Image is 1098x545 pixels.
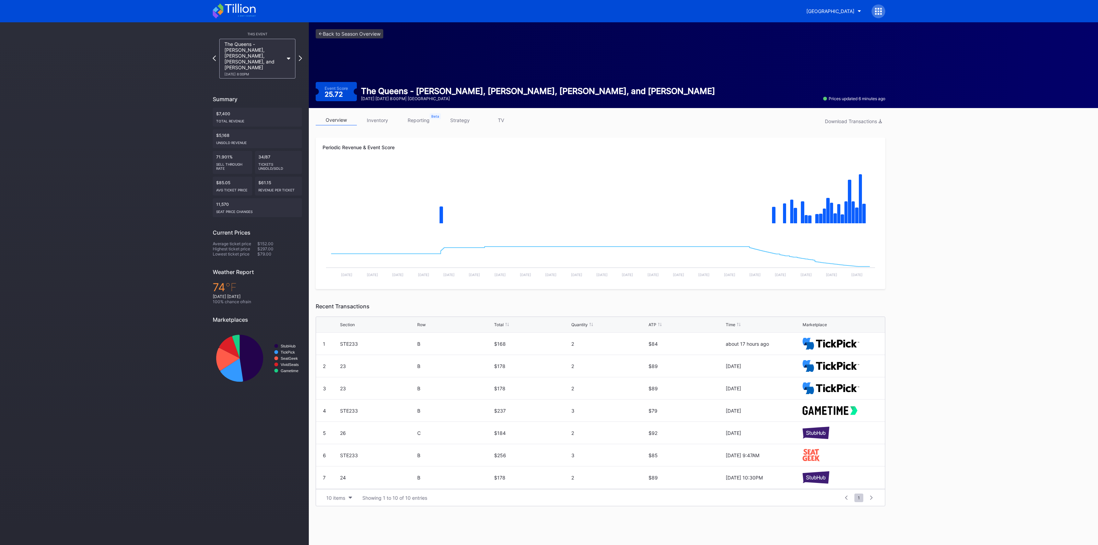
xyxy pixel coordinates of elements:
text: VividSeats [281,363,299,367]
svg: Chart title [323,231,878,282]
text: [DATE] [392,273,404,277]
div: Recent Transactions [316,303,885,310]
div: B [417,341,493,347]
div: 26 [340,430,416,436]
div: 2 [323,363,326,369]
img: gametime.svg [803,406,857,415]
div: [DATE] 10:30PM [726,475,801,481]
div: Marketplaces [213,316,302,323]
div: 5 [323,430,326,436]
text: [DATE] [520,273,531,277]
text: [DATE] [494,273,506,277]
div: The Queens - [PERSON_NAME], [PERSON_NAME], [PERSON_NAME], and [PERSON_NAME] [361,86,715,96]
div: [DATE] 8:00PM [224,72,283,76]
div: Total Revenue [216,116,299,123]
text: [DATE] [596,273,608,277]
span: 1 [854,494,863,502]
text: [DATE] [647,273,659,277]
div: 34/87 [255,151,302,174]
div: 25.72 [325,91,344,98]
text: [DATE] [545,273,557,277]
div: $178 [494,386,570,391]
div: Event Score [325,86,348,91]
div: [DATE] 9:47AM [726,452,801,458]
div: $256 [494,452,570,458]
div: $84 [649,341,724,347]
img: TickPick_logo.svg [803,382,859,394]
text: [DATE] [749,273,761,277]
div: 23 [340,363,416,369]
div: 2 [571,386,647,391]
text: StubHub [281,344,296,348]
div: Current Prices [213,229,302,236]
div: Time [726,322,735,327]
div: Revenue per ticket [258,185,299,192]
div: B [417,386,493,391]
div: $5,168 [213,129,302,148]
div: 1 [323,341,325,347]
div: Lowest ticket price [213,251,257,257]
div: [DATE] [726,430,801,436]
div: $92 [649,430,724,436]
div: $152.00 [257,241,302,246]
div: B [417,475,493,481]
div: 10 items [326,495,345,501]
div: $79.00 [257,251,302,257]
img: TickPick_logo.svg [803,360,859,372]
div: Showing 1 to 10 of 10 entries [362,495,427,501]
div: Periodic Revenue & Event Score [323,144,878,150]
div: $237 [494,408,570,414]
div: C [417,430,493,436]
a: overview [316,115,357,126]
svg: Chart title [213,328,302,388]
svg: Chart title [323,162,878,231]
div: Sell Through Rate [216,159,249,170]
div: [DATE] [DATE] 8:00PM | [GEOGRAPHIC_DATA] [361,96,715,101]
text: [DATE] [673,273,684,277]
text: [DATE] [622,273,633,277]
div: 11,570 [213,198,302,217]
text: [DATE] [775,273,786,277]
div: $7,400 [213,108,302,127]
div: $89 [649,363,724,369]
div: Marketplace [803,322,827,327]
div: 3 [323,386,326,391]
div: $89 [649,475,724,481]
text: [DATE] [724,273,735,277]
text: [DATE] [826,273,837,277]
div: This Event [213,32,302,36]
div: Total [494,322,504,327]
div: Tickets Unsold/Sold [258,159,299,170]
div: Highest ticket price [213,246,257,251]
text: [DATE] [698,273,710,277]
div: Summary [213,96,302,103]
div: 3 [571,452,647,458]
div: $178 [494,475,570,481]
div: STE233 [340,452,416,458]
div: $168 [494,341,570,347]
div: 100 % chance of rain [213,299,302,304]
div: 2 [571,363,647,369]
div: [DATE] [726,363,801,369]
div: B [417,408,493,414]
div: 2 [571,341,647,347]
div: Unsold Revenue [216,138,299,145]
div: Quantity [571,322,588,327]
text: [DATE] [801,273,812,277]
button: [GEOGRAPHIC_DATA] [801,5,866,17]
div: ATP [649,322,656,327]
div: 3 [571,408,647,414]
div: Avg ticket price [216,185,249,192]
div: $89 [649,386,724,391]
div: $85.05 [213,177,252,196]
img: TickPick_logo.svg [803,338,859,350]
div: $61.15 [255,177,302,196]
div: [DATE] [726,408,801,414]
div: [DATE] [726,386,801,391]
div: 24 [340,475,416,481]
text: SeatGeek [281,356,298,360]
div: 71.901% [213,151,252,174]
div: seat price changes [216,207,299,214]
text: [DATE] [367,273,378,277]
text: [DATE] [851,273,863,277]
